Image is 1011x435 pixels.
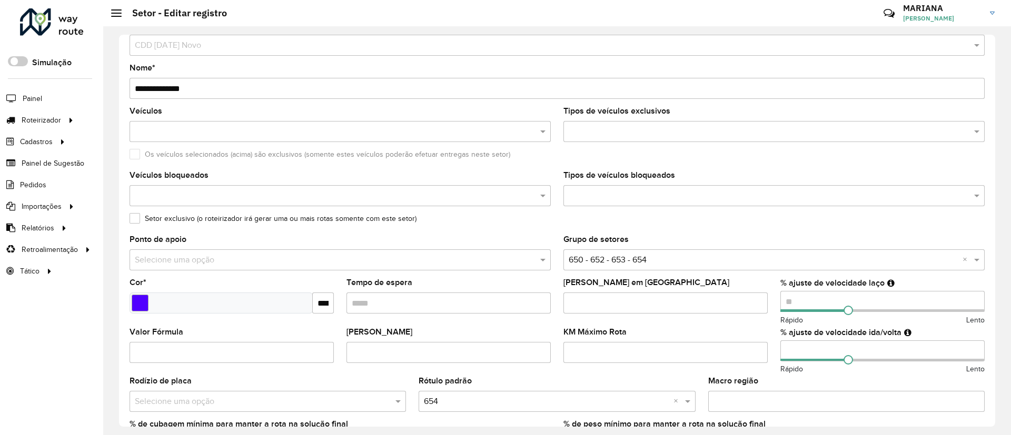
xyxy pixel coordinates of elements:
[130,213,417,224] label: Setor exclusivo (o roteirizador irá gerar uma ou mais rotas somente com este setor)
[130,326,183,338] label: Valor Fórmula
[563,418,766,430] label: % de peso mínimo para manter a rota na solução final
[346,326,412,338] label: [PERSON_NAME]
[563,233,629,246] label: Grupo de setores
[346,276,412,289] label: Tempo de espera
[966,315,985,326] span: Lento
[130,169,209,181] label: Veículos bloqueados
[903,3,982,13] h3: MARIANA
[22,244,78,255] span: Retroalimentação
[22,201,62,212] span: Importações
[904,328,911,337] em: Ajuste de velocidade do veículo entre a saída do depósito até o primeiro cliente e a saída do últ...
[673,395,682,408] span: Clear all
[22,222,54,234] span: Relatórios
[130,233,186,246] label: Ponto de apoio
[563,326,627,338] label: KM Máximo Rota
[887,279,895,287] em: Ajuste de velocidade do veículo entre clientes
[878,2,900,25] a: Contato Rápido
[20,136,53,147] span: Cadastros
[780,326,901,339] label: % ajuste de velocidade ida/volta
[903,14,982,23] span: [PERSON_NAME]
[23,93,42,104] span: Painel
[708,375,758,387] label: Macro região
[20,266,39,277] span: Tático
[132,295,148,311] input: Select a color
[780,277,885,289] label: % ajuste de velocidade laço
[130,105,162,117] label: Veículos
[32,56,72,69] label: Simulação
[963,254,972,266] span: Clear all
[130,62,155,74] label: Nome
[966,363,985,375] span: Lento
[130,375,192,387] label: Rodízio de placa
[563,105,670,117] label: Tipos de veículos exclusivos
[130,276,146,289] label: Cor
[130,418,348,430] label: % de cubagem mínima para manter a rota na solução final
[563,276,729,289] label: [PERSON_NAME] em [GEOGRAPHIC_DATA]
[22,158,84,169] span: Painel de Sugestão
[563,169,675,181] label: Tipos de veículos bloqueados
[780,315,803,326] span: Rápido
[130,149,510,160] label: Os veículos selecionados (acima) são exclusivos (somente estes veículos poderão efetuar entregas ...
[122,7,227,19] h2: Setor - Editar registro
[22,115,61,126] span: Roteirizador
[780,363,803,375] span: Rápido
[20,179,46,190] span: Pedidos
[419,375,472,387] label: Rótulo padrão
